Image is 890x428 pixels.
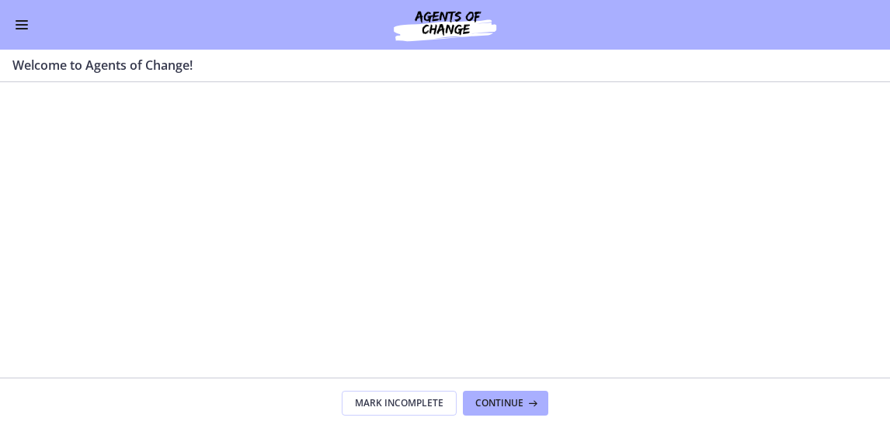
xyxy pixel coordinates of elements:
span: Continue [475,397,523,409]
button: Enable menu [12,16,31,34]
span: Mark Incomplete [355,397,443,409]
button: Continue [463,391,548,416]
button: Mark Incomplete [342,391,457,416]
h3: Welcome to Agents of Change! [12,56,859,74]
img: Agents of Change [352,6,538,43]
